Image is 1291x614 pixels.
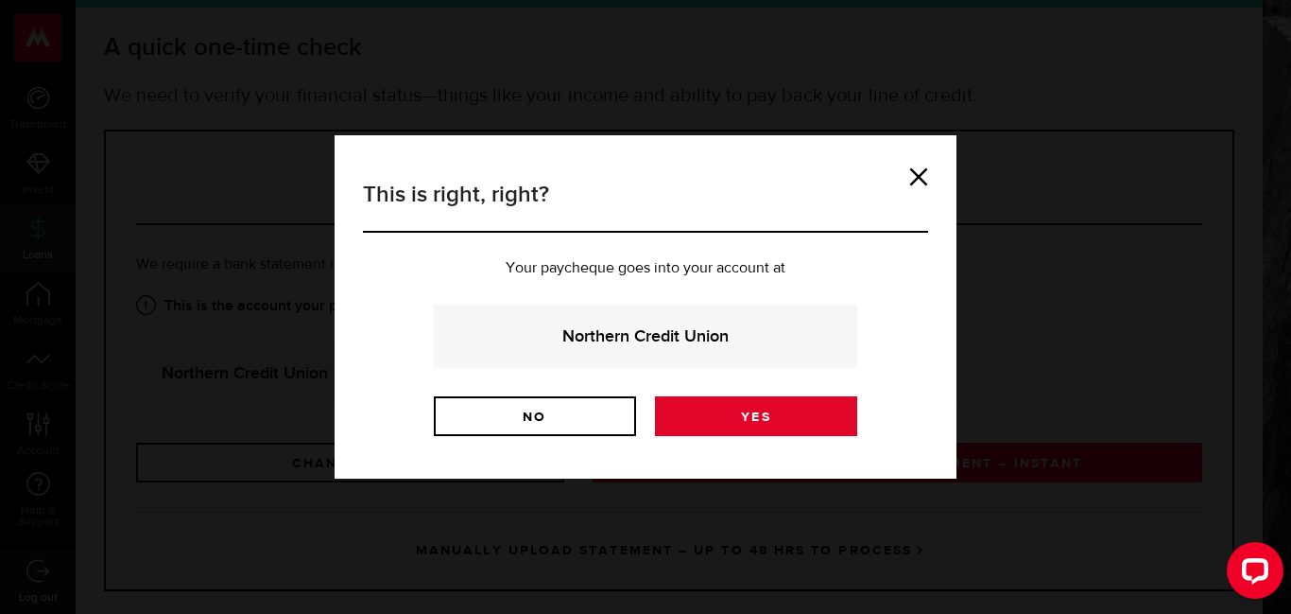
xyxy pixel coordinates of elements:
[655,396,857,436] a: Yes
[459,324,832,349] strong: Northern Credit Union
[434,396,636,436] a: No
[363,261,928,276] p: Your paycheque goes into your account at
[1212,535,1291,614] iframe: LiveChat chat widget
[363,178,928,233] h3: This is right, right?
